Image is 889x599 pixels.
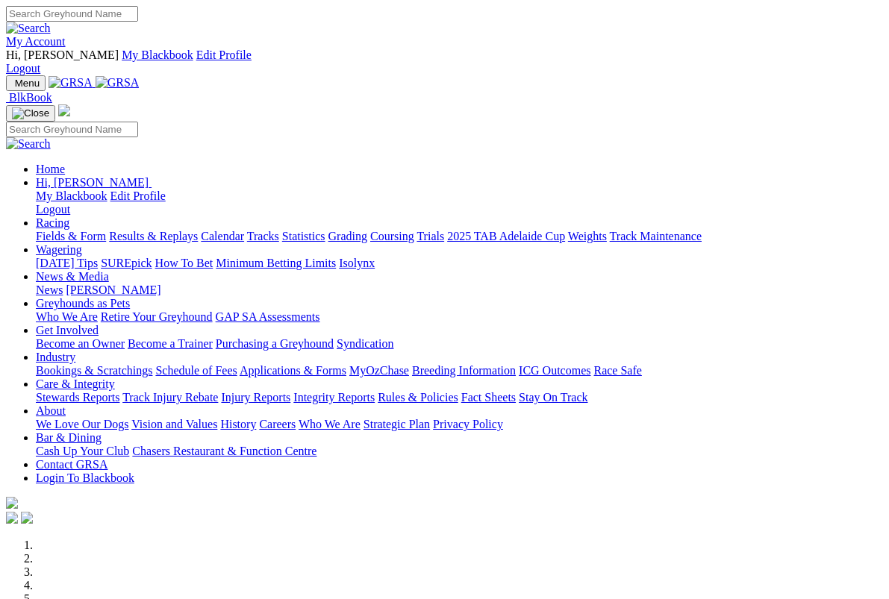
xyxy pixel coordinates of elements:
a: Minimum Betting Limits [216,257,336,269]
img: facebook.svg [6,512,18,524]
a: We Love Our Dogs [36,418,128,430]
a: History [220,418,256,430]
div: About [36,418,883,431]
a: News & Media [36,270,109,283]
input: Search [6,6,138,22]
button: Toggle navigation [6,105,55,122]
a: Wagering [36,243,82,256]
a: Get Involved [36,324,99,336]
div: Wagering [36,257,883,270]
a: Trials [417,230,444,242]
img: GRSA [96,76,140,90]
div: News & Media [36,283,883,297]
a: Syndication [337,337,393,350]
a: Injury Reports [221,391,290,404]
a: My Account [6,35,66,48]
a: [PERSON_NAME] [66,283,160,296]
span: BlkBook [9,91,52,104]
a: Applications & Forms [240,364,346,377]
a: Rules & Policies [378,391,458,404]
a: ICG Outcomes [519,364,590,377]
a: Vision and Values [131,418,217,430]
a: Edit Profile [110,189,166,202]
div: My Account [6,48,883,75]
a: Logout [36,203,70,216]
a: Chasers Restaurant & Function Centre [132,445,316,457]
a: Integrity Reports [293,391,375,404]
span: Menu [15,78,40,89]
a: Calendar [201,230,244,242]
a: Privacy Policy [433,418,503,430]
a: Statistics [282,230,325,242]
div: Racing [36,230,883,243]
a: Strategic Plan [364,418,430,430]
a: SUREpick [101,257,152,269]
a: Careers [259,418,296,430]
div: Industry [36,364,883,377]
a: GAP SA Assessments [216,310,320,323]
a: Who We Are [36,310,98,323]
a: Racing [36,216,69,229]
a: Greyhounds as Pets [36,297,130,310]
a: How To Bet [155,257,213,269]
button: Toggle navigation [6,75,46,91]
a: Contact GRSA [36,458,107,471]
img: Close [12,107,49,119]
a: Breeding Information [412,364,516,377]
div: Greyhounds as Pets [36,310,883,324]
a: Fact Sheets [461,391,516,404]
a: Bookings & Scratchings [36,364,152,377]
a: Race Safe [593,364,641,377]
div: Get Involved [36,337,883,351]
img: logo-grsa-white.png [6,497,18,509]
a: Industry [36,351,75,363]
a: Track Maintenance [610,230,702,242]
a: Home [36,163,65,175]
img: Search [6,22,51,35]
a: Isolynx [339,257,375,269]
a: Coursing [370,230,414,242]
a: Cash Up Your Club [36,445,129,457]
div: Hi, [PERSON_NAME] [36,189,883,216]
a: MyOzChase [349,364,409,377]
a: Schedule of Fees [155,364,237,377]
a: Weights [568,230,607,242]
a: 2025 TAB Adelaide Cup [447,230,565,242]
a: Care & Integrity [36,377,115,390]
a: Become an Owner [36,337,125,350]
img: GRSA [49,76,93,90]
a: Bar & Dining [36,431,102,444]
a: Edit Profile [196,48,252,61]
a: My Blackbook [36,189,107,202]
a: Grading [328,230,367,242]
img: Search [6,137,51,151]
a: Purchasing a Greyhound [216,337,334,350]
img: logo-grsa-white.png [58,104,70,116]
a: BlkBook [6,91,52,104]
a: Tracks [247,230,279,242]
a: Become a Trainer [128,337,213,350]
a: Login To Blackbook [36,471,134,484]
img: twitter.svg [21,512,33,524]
a: Stay On Track [519,391,587,404]
div: Care & Integrity [36,391,883,404]
span: Hi, [PERSON_NAME] [6,48,119,61]
a: About [36,404,66,417]
a: Who We Are [299,418,361,430]
span: Hi, [PERSON_NAME] [36,176,149,189]
a: Track Injury Rebate [122,391,218,404]
a: News [36,283,63,296]
a: Results & Replays [109,230,198,242]
a: Hi, [PERSON_NAME] [36,176,152,189]
a: Logout [6,62,40,75]
a: Fields & Form [36,230,106,242]
a: My Blackbook [122,48,193,61]
a: Retire Your Greyhound [101,310,213,323]
input: Search [6,122,138,137]
a: Stewards Reports [36,391,119,404]
a: [DATE] Tips [36,257,98,269]
div: Bar & Dining [36,445,883,458]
